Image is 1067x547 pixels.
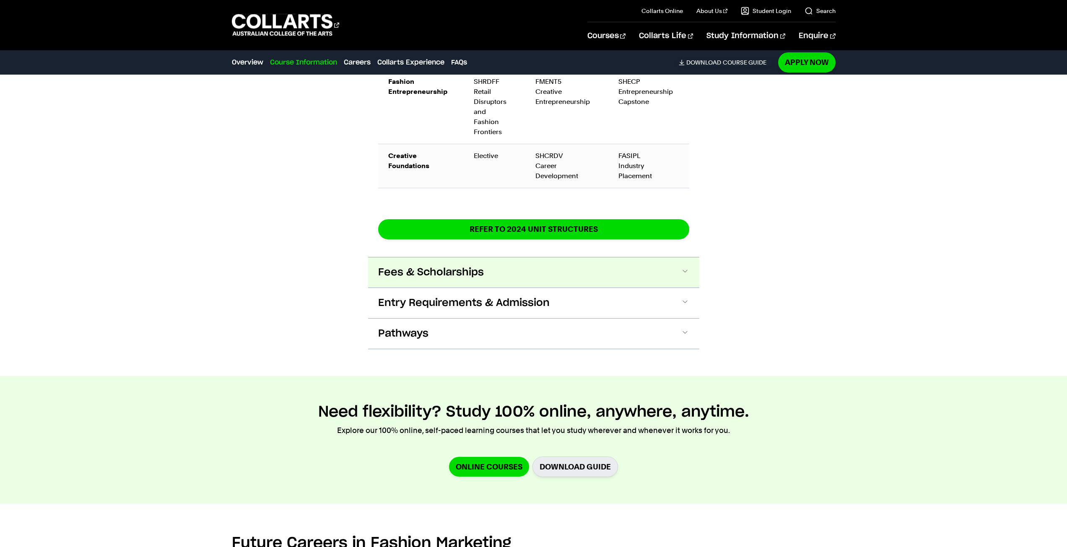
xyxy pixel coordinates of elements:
td: SHECP Entrepreneurship Capstone [608,70,689,144]
p: Explore our 100% online, self-paced learning courses that let you study wherever and whenever it ... [337,425,730,436]
span: Pathways [378,327,428,340]
a: Student Login [741,7,791,15]
div: FASIPL Industry Placement [618,151,679,181]
button: Fees & Scholarships [368,257,699,288]
a: Collarts Online [641,7,683,15]
a: Search [805,7,836,15]
a: Download Guide [532,456,618,477]
a: Overview [232,57,263,67]
a: Apply Now [778,52,836,72]
span: Entry Requirements & Admission [378,296,550,310]
a: Courses [587,22,626,50]
a: DownloadCourse Guide [679,59,773,66]
strong: Fashion Entrepreneurship [388,78,447,96]
a: Collarts Life [639,22,693,50]
strong: Creative Foundations [388,152,429,170]
span: Download [686,59,721,66]
div: Go to homepage [232,13,339,37]
a: Study Information [706,22,785,50]
div: SHRDFF Retail Disruptors and Fashion Frontiers [474,77,515,137]
td: Elective [464,144,525,188]
span: Fees & Scholarships [378,266,484,279]
h2: Need flexibility? Study 100% online, anywhere, anytime. [318,403,749,421]
a: FAQs [451,57,467,67]
a: Careers [344,57,371,67]
a: REFER TO 2024 unit structures [378,219,689,239]
div: FMENT5 Creative Entrepreneurship [535,77,598,107]
a: Course Information [270,57,337,67]
a: Collarts Experience [377,57,444,67]
a: Enquire [799,22,835,50]
a: About Us [696,7,727,15]
td: SHCRDV Career Development [525,144,608,188]
button: Entry Requirements & Admission [368,288,699,318]
button: Pathways [368,319,699,349]
a: Online Courses [449,457,529,477]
